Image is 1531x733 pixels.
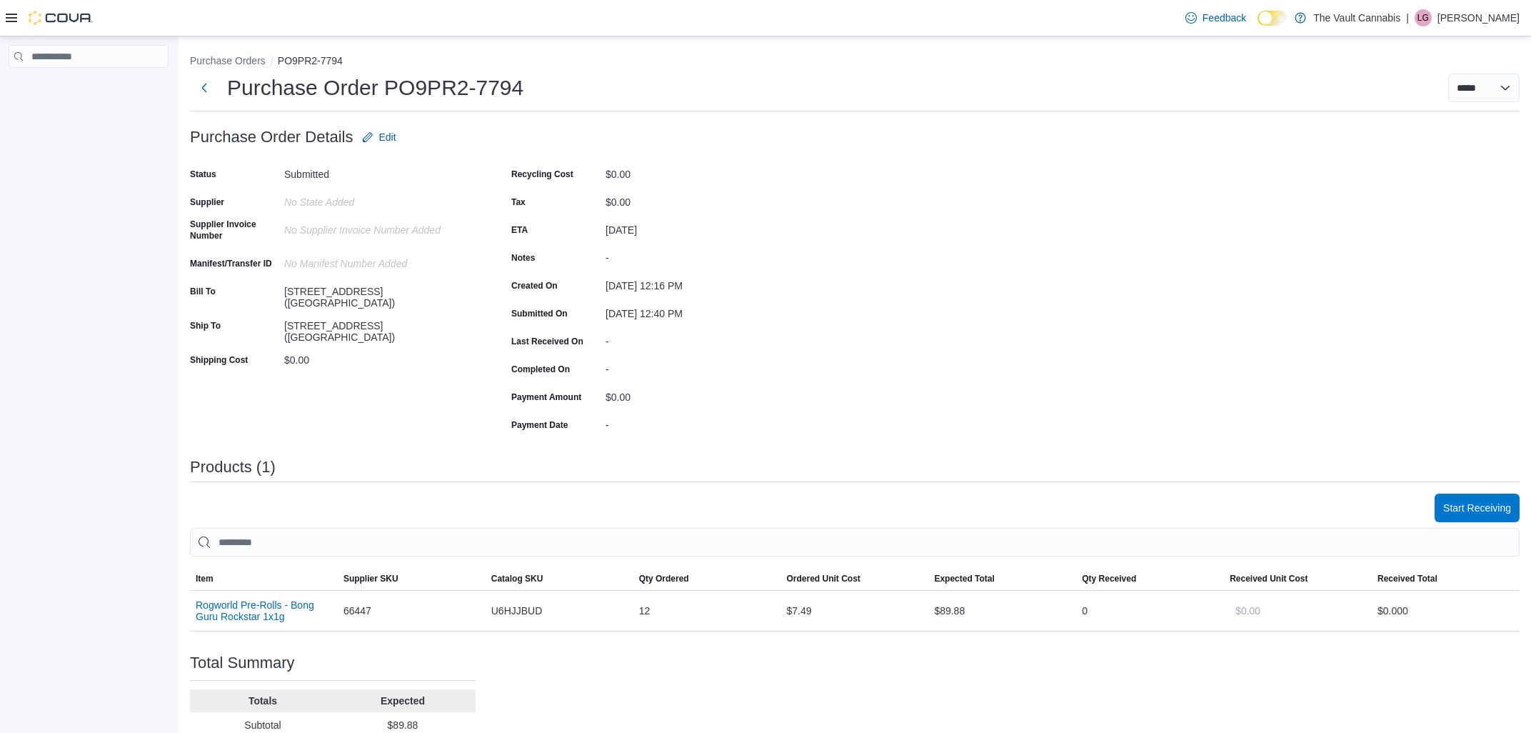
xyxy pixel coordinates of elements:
[196,694,330,708] p: Totals
[511,364,570,375] label: Completed On
[606,163,797,180] div: $0.00
[787,573,860,584] span: Ordered Unit Cost
[1377,602,1514,619] div: $0.00 0
[190,55,266,66] button: Purchase Orders
[511,308,568,319] label: Submitted On
[511,196,526,208] label: Tax
[1443,501,1511,515] span: Start Receiving
[606,414,797,431] div: -
[9,71,169,105] nav: Complex example
[379,130,396,144] span: Edit
[1180,4,1252,32] a: Feedback
[227,74,523,102] h1: Purchase Order PO9PR2-7794
[190,54,1520,71] nav: An example of EuiBreadcrumbs
[1082,573,1136,584] span: Qty Received
[511,419,568,431] label: Payment Date
[336,718,470,732] p: $89.88
[606,302,797,319] div: [DATE] 12:40 PM
[190,567,338,590] button: Item
[1235,604,1260,618] span: $0.00
[511,224,528,236] label: ETA
[1437,9,1520,26] p: [PERSON_NAME]
[606,219,797,236] div: [DATE]
[284,163,476,180] div: Submitted
[491,573,543,584] span: Catalog SKU
[633,597,781,625] div: 12
[1224,567,1372,590] button: Received Unit Cost
[781,567,929,590] button: Ordered Unit Cost
[633,567,781,590] button: Qty Ordered
[343,573,398,584] span: Supplier SKU
[1076,597,1224,625] div: 0
[190,219,278,241] label: Supplier Invoice Number
[278,55,343,66] button: PO9PR2-7794
[196,573,214,584] span: Item
[1417,9,1429,26] span: LG
[1406,9,1409,26] p: |
[781,597,929,625] div: $7.49
[928,597,1076,625] div: $89.88
[511,336,583,347] label: Last Received On
[336,694,470,708] p: Expected
[190,354,248,366] label: Shipping Cost
[928,567,1076,590] button: Expected Total
[190,169,216,180] label: Status
[284,191,476,208] div: No State added
[511,280,558,291] label: Created On
[606,386,797,403] div: $0.00
[606,191,797,208] div: $0.00
[606,358,797,375] div: -
[491,602,543,619] span: U6HJJBUD
[190,654,295,672] h3: Total Summary
[639,573,689,584] span: Qty Ordered
[29,11,93,25] img: Cova
[338,567,486,590] button: Supplier SKU
[1230,573,1307,584] span: Received Unit Cost
[511,252,535,264] label: Notes
[284,219,476,236] div: No Supplier Invoice Number added
[1258,11,1287,26] input: Dark Mode
[196,599,332,622] button: Rogworld Pre-Rolls - Bong Guru Rockstar 1x1g
[190,258,272,269] label: Manifest/Transfer ID
[934,573,994,584] span: Expected Total
[190,74,219,102] button: Next
[196,718,330,732] p: Subtotal
[1372,567,1520,590] button: Received Total
[511,169,573,180] label: Recycling Cost
[190,459,276,476] h3: Products (1)
[1435,494,1520,522] button: Start Receiving
[1076,567,1224,590] button: Qty Received
[486,567,633,590] button: Catalog SKU
[190,320,221,331] label: Ship To
[284,252,476,269] div: No Manifest Number added
[284,314,476,343] div: [STREET_ADDRESS] ([GEOGRAPHIC_DATA])
[1415,9,1432,26] div: Lucas Garofalo
[343,602,371,619] span: 66447
[284,349,476,366] div: $0.00
[606,274,797,291] div: [DATE] 12:16 PM
[511,392,581,403] label: Payment Amount
[356,123,402,151] button: Edit
[606,330,797,347] div: -
[1377,573,1437,584] span: Received Total
[1313,9,1400,26] p: The Vault Cannabis
[1230,597,1266,625] button: $0.00
[190,196,224,208] label: Supplier
[606,246,797,264] div: -
[284,280,476,309] div: [STREET_ADDRESS] ([GEOGRAPHIC_DATA])
[1203,11,1246,25] span: Feedback
[190,129,353,146] h3: Purchase Order Details
[190,286,216,297] label: Bill To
